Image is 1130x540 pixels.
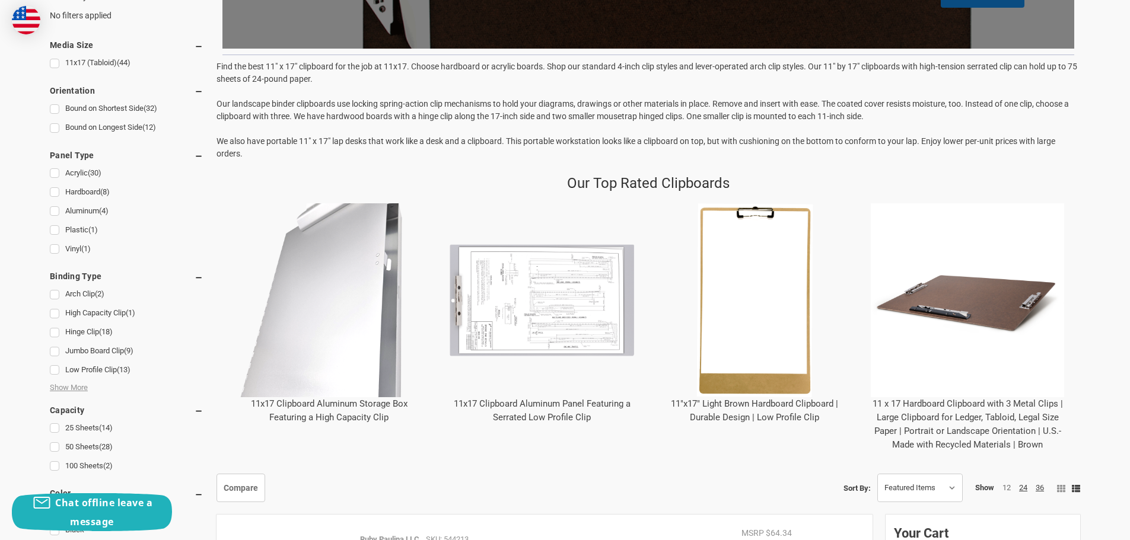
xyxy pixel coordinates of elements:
img: 11 x 17 Hardboard Clipboard with 3 Metal Clips | Large Clipboard for Ledger, Tabloid, Legal Size ... [871,203,1065,397]
span: $64.34 [766,528,792,538]
span: (32) [144,104,157,113]
span: (1) [88,225,98,234]
a: 11"x17" Light Brown Hardboard Clipboard | Durable Design | Low Profile Clip [671,398,838,423]
a: Bound on Shortest Side [50,101,203,117]
h5: Panel Type [50,148,203,162]
a: Hardboard [50,184,203,200]
a: Aluminum [50,203,203,219]
h5: Binding Type [50,269,203,283]
a: Acrylic [50,165,203,181]
a: 11x17 (Tabloid) [50,55,203,71]
div: 11x17 Clipboard Aluminum Panel Featuring a Serrated Low Profile Clip [435,194,648,434]
span: (4) [99,206,109,215]
button: Chat offline leave a message [12,493,172,531]
span: Find the best 11" x 17" clipboard for the job at 11x17. Choose hardboard or acrylic boards. Shop ... [217,62,1077,84]
div: 11"x17" Light Brown Hardboard Clipboard | Durable Design | Low Profile Clip [648,194,861,434]
a: High Capacity Clip [50,305,203,321]
span: (2) [95,289,104,298]
a: Arch Clip [50,286,203,302]
a: Jumbo Board Clip [50,343,203,359]
div: MSRP [741,527,764,539]
span: Our landscape binder clipboards use locking spring-action clip mechanisms to hold your diagrams, ... [217,99,1069,121]
span: (12) [142,123,156,132]
a: Plastic [50,222,203,238]
a: Hinge Clip [50,324,203,340]
div: 11 x 17 Hardboard Clipboard with 3 Metal Clips | Large Clipboard for Ledger, Tabloid, Legal Size ... [861,194,1074,461]
img: duty and tax information for United States [12,6,40,34]
span: (30) [88,168,101,177]
span: (1) [126,308,135,317]
a: Vinyl [50,241,203,257]
a: 100 Sheets [50,458,203,474]
span: (18) [99,327,113,336]
a: Compare [217,474,265,502]
div: 11x17 Clipboard Aluminum Storage Box Featuring a High Capacity Clip [222,194,435,434]
a: 11x17 Clipboard Aluminum Panel Featuring a Serrated Low Profile Clip [454,398,631,423]
a: 11 x 17 Hardboard Clipboard with 3 Metal Clips | Large Clipboard for Ledger, Tabloid, Legal Size ... [873,398,1063,450]
h5: Orientation [50,84,203,98]
span: (9) [124,346,133,355]
h5: Media Size [50,38,203,52]
a: 50 Sheets [50,439,203,455]
span: (13) [117,365,130,374]
span: Show More [50,382,88,394]
span: (2) [103,461,113,470]
p: Our Top Rated Clipboards [567,172,730,194]
a: 25 Sheets [50,420,203,436]
img: 11x17 Clipboard Aluminum Panel Featuring a Serrated Low Profile Clip [445,203,639,397]
a: 11x17 Clipboard Aluminum Storage Box Featuring a High Capacity Clip [251,398,408,423]
span: (28) [99,442,113,451]
a: Low Profile Clip [50,362,203,378]
img: 11x17 Clipboard Aluminum Storage Box Featuring a High Capacity Clip [232,203,426,397]
span: Chat offline leave a message [55,496,152,528]
a: Bound on Longest Side [50,120,203,136]
span: (1) [81,244,91,253]
span: (44) [117,58,130,67]
label: Sort By: [843,479,871,497]
h5: Capacity [50,403,203,417]
span: (8) [100,187,110,196]
h5: Color [50,486,203,500]
span: (14) [99,423,113,432]
span: We also have portable 11" x 17" lap desks that work like a desk and a clipboard. This portable wo... [217,136,1055,158]
img: 11"x17" Light Brown Hardboard Clipboard | Durable Design | Low Profile Clip [658,203,852,397]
